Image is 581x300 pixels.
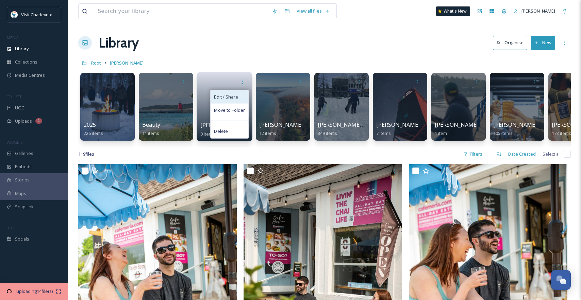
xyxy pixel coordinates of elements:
[551,270,571,290] button: Open Chat
[510,4,559,18] a: [PERSON_NAME]
[259,130,276,136] span: 12 items
[15,204,34,210] span: SnapLink
[142,122,160,136] a: Beauty11 items
[543,151,561,157] span: Select all
[376,130,391,136] span: 7 items
[493,36,531,50] a: Organise
[7,94,21,99] span: COLLECT
[436,6,470,16] a: What's New
[259,122,316,136] a: [PERSON_NAME] 202112 items
[318,122,375,136] a: [PERSON_NAME] 2023349 items
[110,59,144,67] a: [PERSON_NAME]
[110,60,144,66] span: [PERSON_NAME]
[15,150,33,157] span: Galleries
[91,59,101,67] a: Root
[142,130,159,136] span: 11 items
[91,60,101,66] span: Root
[521,8,555,14] span: [PERSON_NAME]
[435,121,512,128] span: [PERSON_NAME] Fishing 2025
[84,122,103,136] a: 2025226 items
[493,36,527,50] button: Organise
[435,122,512,136] a: [PERSON_NAME] Fishing 20251 item
[435,130,447,136] span: 1 item
[200,130,215,137] span: 0 items
[493,121,565,128] span: [PERSON_NAME] Hot Cocoa
[493,130,513,136] span: 105 items
[11,11,18,18] img: Visit-Charlevoix_Logo.jpg
[7,225,20,230] span: SOCIALS
[21,12,52,18] span: Visit Charlevoix
[493,122,565,136] a: [PERSON_NAME] Hot Cocoa105 items
[15,59,37,65] span: Collections
[35,118,42,124] div: 1
[142,121,160,128] span: Beauty
[200,121,245,129] span: [PERSON_NAME]
[200,122,245,137] a: [PERSON_NAME]0 items
[84,121,96,128] span: 2025
[505,147,539,161] div: Date Created
[318,121,375,128] span: [PERSON_NAME] 2023
[99,33,139,53] a: Library
[214,128,228,135] span: Delete
[531,36,555,50] button: New
[13,288,56,295] span: uploading 14 file(s)
[376,121,453,128] span: [PERSON_NAME] Beauty 2019
[15,46,29,52] span: Library
[15,177,30,183] span: Stories
[15,105,24,111] span: UGC
[15,236,29,242] span: Socials
[214,93,238,100] span: Edit / Share
[7,35,19,40] span: MEDIA
[293,4,333,18] a: View all files
[376,122,453,136] a: [PERSON_NAME] Beauty 20197 items
[15,190,26,197] span: Maps
[318,130,337,136] span: 349 items
[94,4,269,19] input: Search your library
[7,140,22,145] span: WIDGETS
[84,130,103,136] span: 226 items
[214,107,245,114] span: Move to Folder
[15,163,32,170] span: Embeds
[15,72,45,78] span: Media Centres
[15,118,32,124] span: Uploads
[78,151,94,157] span: 119 file s
[259,121,316,128] span: [PERSON_NAME] 2021
[552,130,571,136] span: 173 items
[460,147,486,161] div: Filters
